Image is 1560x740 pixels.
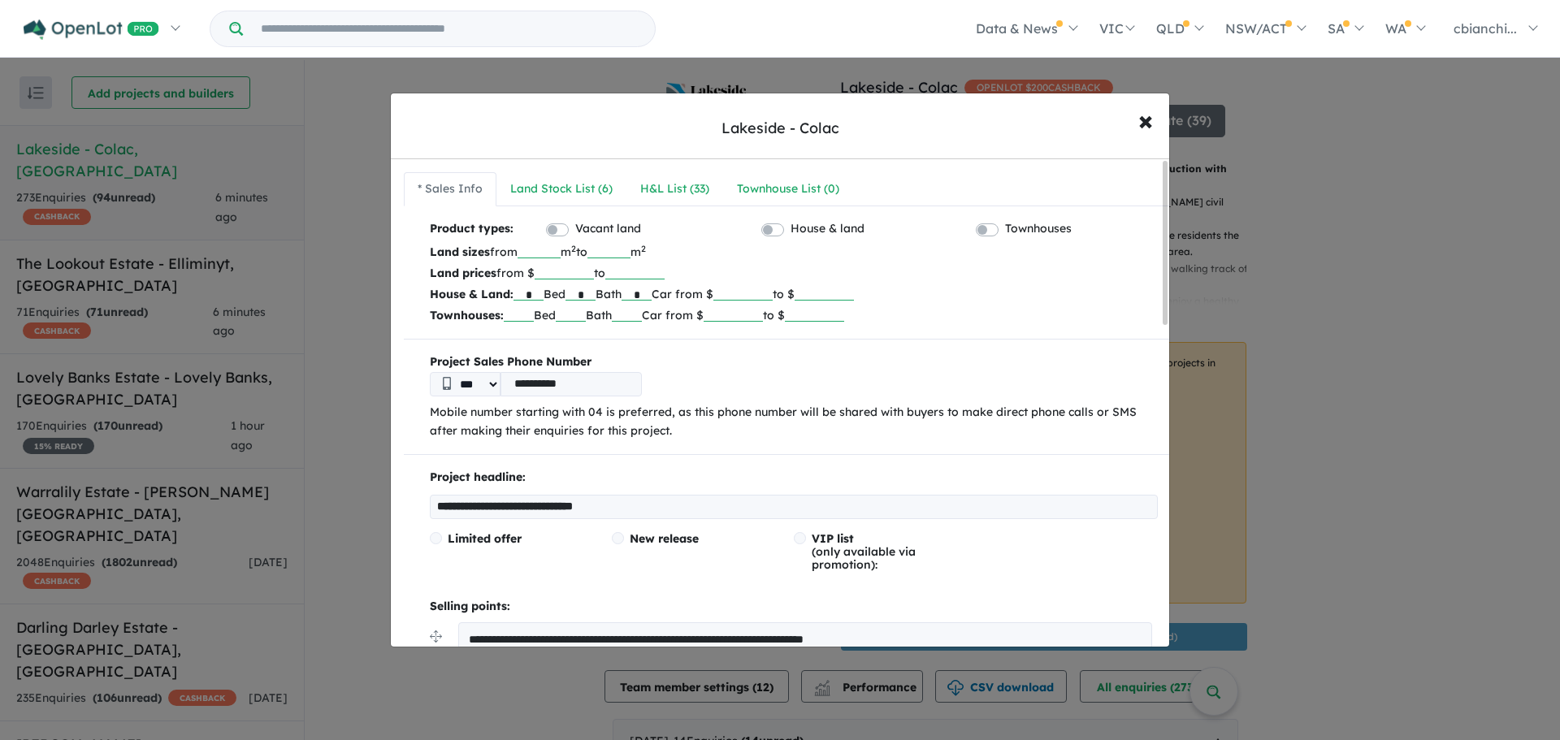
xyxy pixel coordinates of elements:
input: Try estate name, suburb, builder or developer [246,11,652,46]
label: Vacant land [575,219,641,239]
b: Project Sales Phone Number [430,353,1158,372]
span: × [1138,102,1153,137]
img: drag.svg [430,630,442,643]
span: (only available via promotion): [812,531,916,572]
span: cbianchi... [1454,20,1517,37]
label: House & land [791,219,864,239]
b: Land prices [430,266,496,280]
p: from m to m [430,241,1158,262]
img: Phone icon [443,377,451,390]
label: Townhouses [1005,219,1072,239]
div: Lakeside - Colac [721,118,839,139]
p: Selling points: [430,597,1158,617]
p: Bed Bath Car from $ to $ [430,283,1158,305]
span: New release [630,531,699,546]
span: Limited offer [448,531,522,546]
p: from $ to [430,262,1158,283]
div: H&L List ( 33 ) [640,180,709,199]
p: Project headline: [430,468,1158,487]
p: Bed Bath Car from $ to $ [430,305,1158,326]
b: House & Land: [430,287,513,301]
p: Mobile number starting with 04 is preferred, as this phone number will be shared with buyers to m... [430,403,1158,442]
img: Openlot PRO Logo White [24,19,159,40]
div: Townhouse List ( 0 ) [737,180,839,199]
sup: 2 [641,243,646,254]
b: Land sizes [430,245,490,259]
span: VIP list [812,531,854,546]
div: * Sales Info [418,180,483,199]
sup: 2 [571,243,576,254]
div: Land Stock List ( 6 ) [510,180,613,199]
b: Townhouses: [430,308,504,322]
b: Product types: [430,219,513,241]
